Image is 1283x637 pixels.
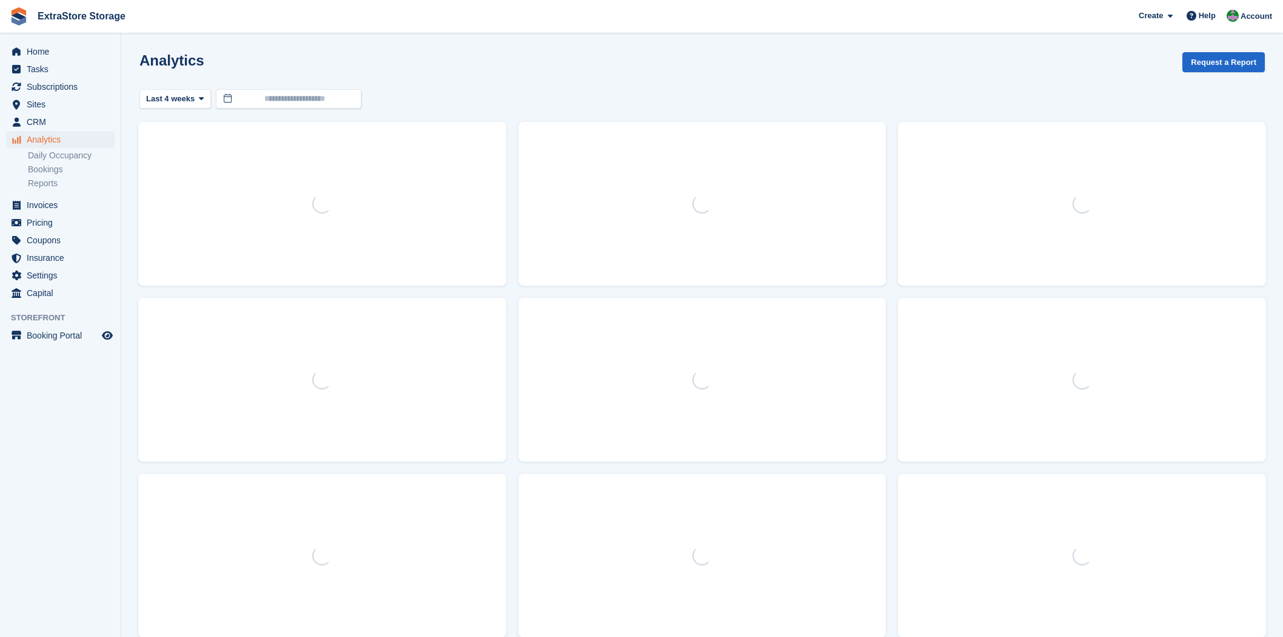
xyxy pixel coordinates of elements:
span: Coupons [27,232,99,249]
span: Tasks [27,61,99,78]
a: menu [6,214,115,231]
a: Daily Occupancy [28,150,115,161]
a: Preview store [100,328,115,343]
a: menu [6,232,115,249]
span: CRM [27,113,99,130]
span: Account [1241,10,1272,22]
span: Subscriptions [27,78,99,95]
a: menu [6,61,115,78]
span: Sites [27,96,99,113]
h2: Analytics [139,52,204,69]
img: Grant Daniel [1227,10,1239,22]
a: menu [6,113,115,130]
span: Help [1199,10,1216,22]
a: menu [6,249,115,266]
span: Last 4 weeks [146,93,195,105]
span: Booking Portal [27,327,99,344]
span: Create [1139,10,1163,22]
a: menu [6,96,115,113]
span: Home [27,43,99,60]
a: menu [6,78,115,95]
a: Bookings [28,164,115,175]
a: Reports [28,178,115,189]
span: Storefront [11,312,121,324]
span: Invoices [27,197,99,214]
span: Insurance [27,249,99,266]
a: menu [6,43,115,60]
a: menu [6,267,115,284]
span: Pricing [27,214,99,231]
button: Request a Report [1182,52,1265,72]
span: Settings [27,267,99,284]
a: ExtraStore Storage [33,6,130,26]
button: Last 4 weeks [139,89,211,109]
a: menu [6,327,115,344]
a: menu [6,197,115,214]
span: Capital [27,285,99,302]
a: menu [6,285,115,302]
img: stora-icon-8386f47178a22dfd0bd8f6a31ec36ba5ce8667c1dd55bd0f319d3a0aa187defe.svg [10,7,28,25]
a: menu [6,131,115,148]
span: Analytics [27,131,99,148]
